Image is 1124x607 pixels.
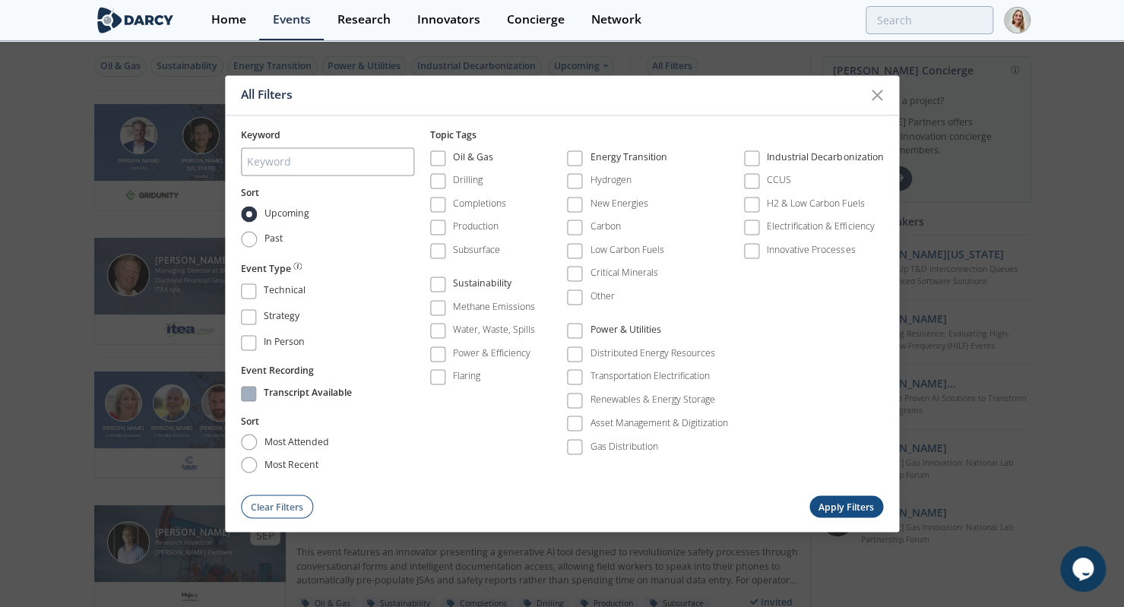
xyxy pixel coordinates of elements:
[590,243,664,257] div: Low Carbon Fuels
[241,364,314,377] span: Event Recording
[264,310,299,328] div: Strategy
[264,457,318,471] span: most recent
[430,128,477,141] span: Topic Tags
[264,284,306,302] div: Technical
[453,370,480,384] div: Flaring
[590,174,632,188] div: Hydrogen
[264,336,305,354] div: In Person
[590,324,661,342] div: Power & Utilities
[767,220,874,234] div: Electrification & Efficiency
[241,415,259,428] button: Sort
[241,457,257,473] input: most recent
[590,197,648,210] div: New Energies
[241,262,291,276] span: Event Type
[241,148,414,176] input: Keyword
[767,243,855,257] div: Innovative Processes
[264,207,309,220] span: Upcoming
[241,415,259,428] span: Sort
[94,7,177,33] img: logo-wide.svg
[453,197,506,210] div: Completions
[453,150,493,169] div: Oil & Gas
[590,267,658,280] div: Critical Minerals
[264,232,283,246] span: Past
[767,174,791,188] div: CCUS
[337,14,391,26] div: Research
[591,14,641,26] div: Network
[417,14,480,26] div: Innovators
[241,364,314,378] button: Event Recording
[273,14,311,26] div: Events
[590,439,658,453] div: Gas Distribution
[211,14,246,26] div: Home
[767,197,864,210] div: H2 & Low Carbon Fuels
[241,495,314,519] button: Clear Filters
[590,150,667,169] div: Energy Transition
[264,386,352,404] div: Transcript Available
[590,220,621,234] div: Carbon
[453,324,535,337] div: Water, Waste, Spills
[590,370,710,384] div: Transportation Electrification
[241,187,259,201] button: Sort
[264,435,329,448] span: most attended
[453,174,483,188] div: Drilling
[241,434,257,450] input: most attended
[590,393,715,406] div: Renewables & Energy Storage
[453,346,530,360] div: Power & Efficiency
[767,150,883,169] div: Industrial Decarbonization
[241,262,302,276] button: Event Type
[590,289,615,303] div: Other
[453,220,499,234] div: Production
[453,277,511,296] div: Sustainability
[453,300,535,314] div: Methane Emissions
[241,81,863,109] div: All Filters
[1004,7,1031,33] img: Profile
[241,187,259,200] span: Sort
[293,262,302,270] img: information.svg
[809,496,884,518] button: Apply Filters
[1060,546,1109,592] iframe: chat widget
[590,416,728,430] div: Asset Management & Digitization
[241,128,280,141] span: Keyword
[590,346,715,360] div: Distributed Energy Resources
[453,243,500,257] div: Subsurface
[241,206,257,222] input: Upcoming
[241,232,257,248] input: Past
[866,6,993,34] input: Advanced Search
[507,14,565,26] div: Concierge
